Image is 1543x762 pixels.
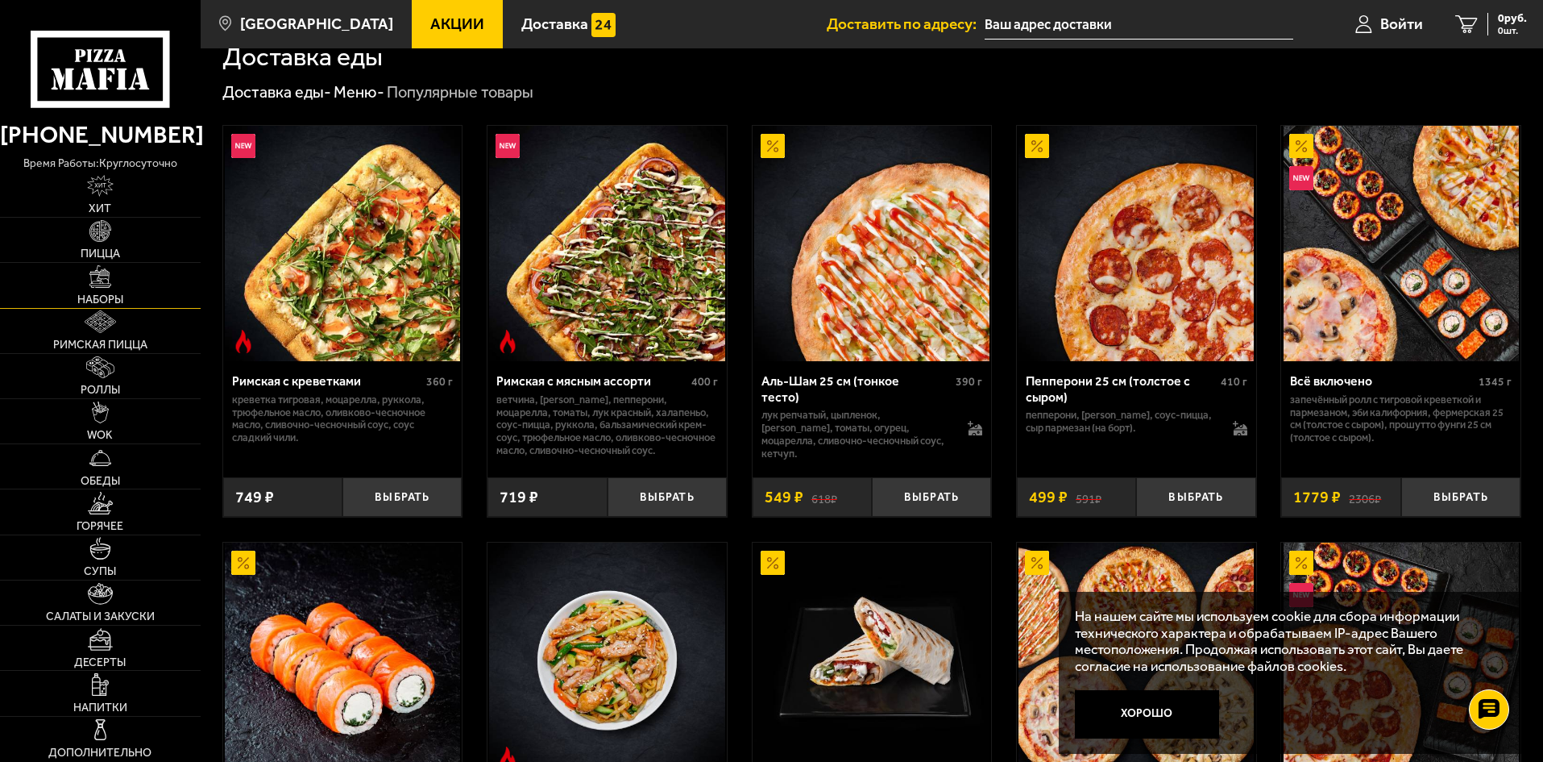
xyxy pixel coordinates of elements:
[1025,551,1049,575] img: Акционный
[1281,126,1520,361] a: АкционныйНовинкаВсё включено
[1026,373,1217,404] div: Пепперони 25 см (толстое с сыром)
[1293,489,1341,506] span: 1779 ₽
[231,134,255,158] img: Новинка
[811,489,837,506] s: 618 ₽
[1498,26,1527,35] span: 0 шт.
[89,203,111,214] span: Хит
[761,409,952,460] p: лук репчатый, цыпленок, [PERSON_NAME], томаты, огурец, моцарелла, сливочно-чесночный соус, кетчуп.
[387,82,533,103] div: Популярные товары
[765,489,803,506] span: 549 ₽
[334,82,384,102] a: Меню-
[1075,608,1496,675] p: На нашем сайте мы используем cookie для сбора информации технического характера и обрабатываем IP...
[1290,373,1475,389] div: Всё включено
[1401,477,1520,517] button: Выбрать
[1479,375,1512,389] span: 1345 г
[84,566,116,577] span: Супы
[985,10,1293,40] input: Ваш адрес доставки
[1349,489,1381,506] s: 2306 ₽
[496,393,718,458] p: ветчина, [PERSON_NAME], пепперони, моцарелла, томаты, лук красный, халапеньо, соус-пицца, руккола...
[222,82,331,102] a: Доставка еды-
[87,430,113,441] span: WOK
[496,134,520,158] img: Новинка
[1289,551,1313,575] img: Акционный
[1136,477,1255,517] button: Выбрать
[1018,126,1254,361] img: Пепперони 25 см (толстое с сыром)
[1025,134,1049,158] img: Акционный
[521,16,588,31] span: Доставка
[1075,690,1220,739] button: Хорошо
[1289,134,1313,158] img: Акционный
[231,551,255,575] img: Акционный
[754,126,989,361] img: Аль-Шам 25 см (тонкое тесто)
[761,551,785,575] img: Акционный
[81,476,120,487] span: Обеды
[81,385,120,396] span: Роллы
[77,521,123,532] span: Горячее
[827,16,985,31] span: Доставить по адресу:
[1076,489,1101,506] s: 591 ₽
[223,126,462,361] a: НовинкаОстрое блюдоРимская с креветками
[591,13,616,37] img: 15daf4d41897b9f0e9f617042186c801.svg
[1221,375,1247,389] span: 410 г
[430,16,484,31] span: Акции
[753,126,992,361] a: АкционныйАль-Шам 25 см (тонкое тесто)
[496,373,687,389] div: Римская с мясным ассорти
[81,248,120,260] span: Пицца
[222,44,383,70] h1: Доставка еды
[500,489,538,506] span: 719 ₽
[1380,16,1423,31] span: Войти
[691,375,718,389] span: 400 г
[77,294,123,306] span: Наборы
[240,16,393,31] span: [GEOGRAPHIC_DATA]
[608,477,727,517] button: Выбрать
[489,126,724,361] img: Римская с мясным ассорти
[48,747,151,759] span: Дополнительно
[1290,393,1512,445] p: Запечённый ролл с тигровой креветкой и пармезаном, Эби Калифорния, Фермерская 25 см (толстое с сы...
[496,330,520,354] img: Острое блюдо
[426,375,453,389] span: 360 г
[1498,13,1527,24] span: 0 руб.
[1017,126,1256,361] a: АкционныйПепперони 25 см (толстое с сыром)
[761,134,785,158] img: Акционный
[1289,583,1313,607] img: Новинка
[46,611,155,623] span: Салаты и закуски
[956,375,982,389] span: 390 г
[761,373,952,404] div: Аль-Шам 25 см (тонкое тесто)
[74,657,126,668] span: Десерты
[232,393,454,445] p: креветка тигровая, моцарелла, руккола, трюфельное масло, оливково-чесночное масло, сливочно-чесно...
[73,702,127,714] span: Напитки
[231,330,255,354] img: Острое блюдо
[225,126,460,361] img: Римская с креветками
[1026,409,1217,435] p: пепперони, [PERSON_NAME], соус-пицца, сыр пармезан (на борт).
[53,339,147,351] span: Римская пицца
[235,489,274,506] span: 749 ₽
[1284,126,1519,361] img: Всё включено
[232,373,423,389] div: Римская с креветками
[1289,166,1313,190] img: Новинка
[487,126,727,361] a: НовинкаОстрое блюдоРимская с мясным ассорти
[872,477,991,517] button: Выбрать
[1029,489,1068,506] span: 499 ₽
[342,477,462,517] button: Выбрать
